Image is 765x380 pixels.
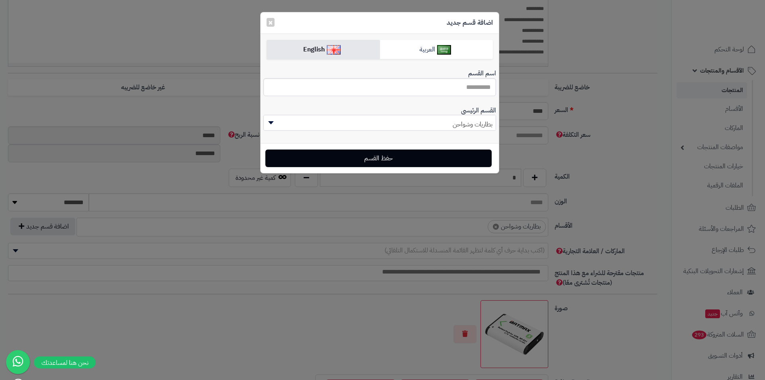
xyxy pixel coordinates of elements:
[264,116,496,132] span: بطاريات وشواحن
[267,40,380,59] a: English
[437,45,451,55] img: العربية
[461,102,496,115] label: القسم الرئيسي
[468,65,496,78] label: اسم القسم
[267,18,275,27] button: ×
[265,150,492,167] button: حفظ القسم
[380,40,493,59] a: العربية
[327,45,341,55] img: English
[447,18,493,28] h4: اضافة قسم جديد
[263,115,496,131] span: بطاريات وشواحن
